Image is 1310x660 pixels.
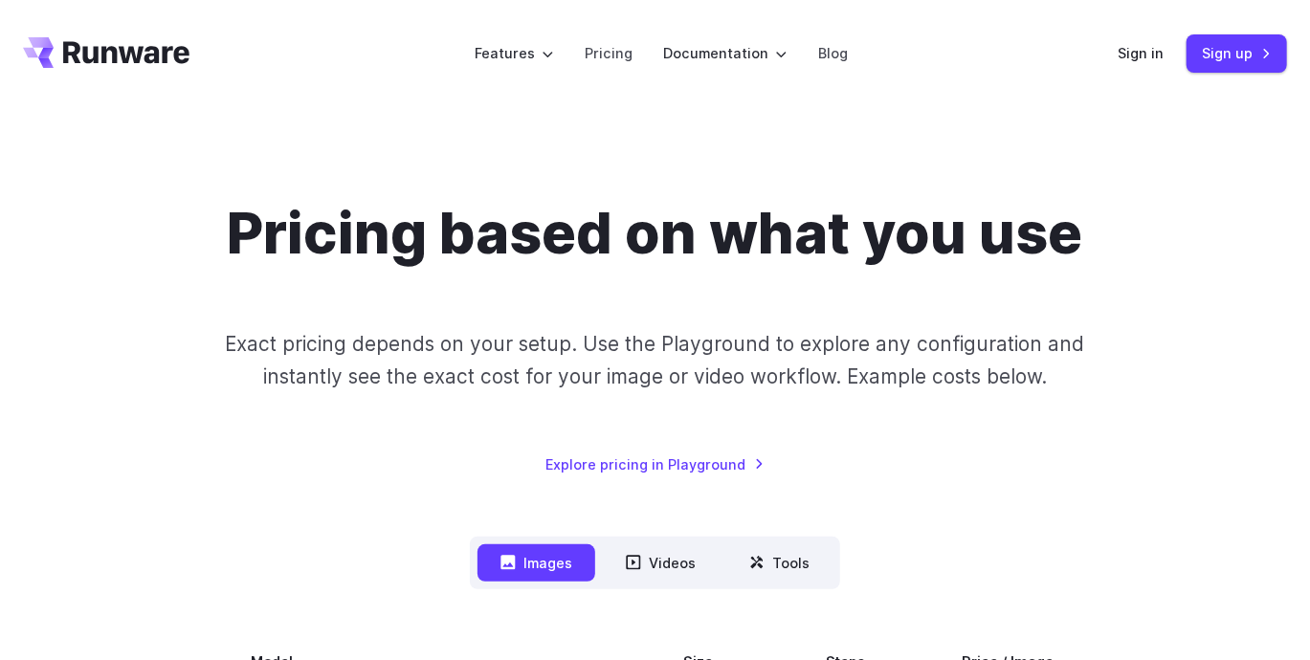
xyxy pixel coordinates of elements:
[545,453,765,475] a: Explore pricing in Playground
[603,544,719,582] button: Videos
[475,42,554,64] label: Features
[726,544,833,582] button: Tools
[818,42,848,64] a: Blog
[477,544,595,582] button: Images
[1118,42,1164,64] a: Sign in
[212,328,1098,392] p: Exact pricing depends on your setup. Use the Playground to explore any configuration and instantl...
[663,42,788,64] label: Documentation
[1187,34,1287,72] a: Sign up
[585,42,633,64] a: Pricing
[23,37,189,68] a: Go to /
[228,199,1083,267] h1: Pricing based on what you use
